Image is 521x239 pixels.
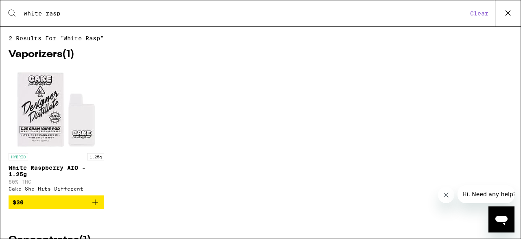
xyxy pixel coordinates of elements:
button: Clear [468,10,491,17]
iframe: Message from company [458,185,514,203]
iframe: Close message [438,187,454,203]
a: Open page for White Raspberry AIO - 1.25g from Cake She Hits Different [9,68,104,195]
input: Search for products & categories [23,10,468,17]
button: Add to bag [9,195,104,209]
p: HYBRID [9,153,28,160]
span: Hi. Need any help? [5,6,59,12]
h2: Vaporizers ( 1 ) [9,50,512,59]
span: $30 [13,199,24,206]
div: Cake She Hits Different [9,186,104,191]
p: White Raspberry AIO - 1.25g [9,164,104,178]
span: 2 results for "white rasp" [9,35,512,42]
img: Cake She Hits Different - White Raspberry AIO - 1.25g [15,68,97,149]
p: 80% THC [9,179,104,184]
p: 1.25g [87,153,104,160]
iframe: Button to launch messaging window [488,206,514,232]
